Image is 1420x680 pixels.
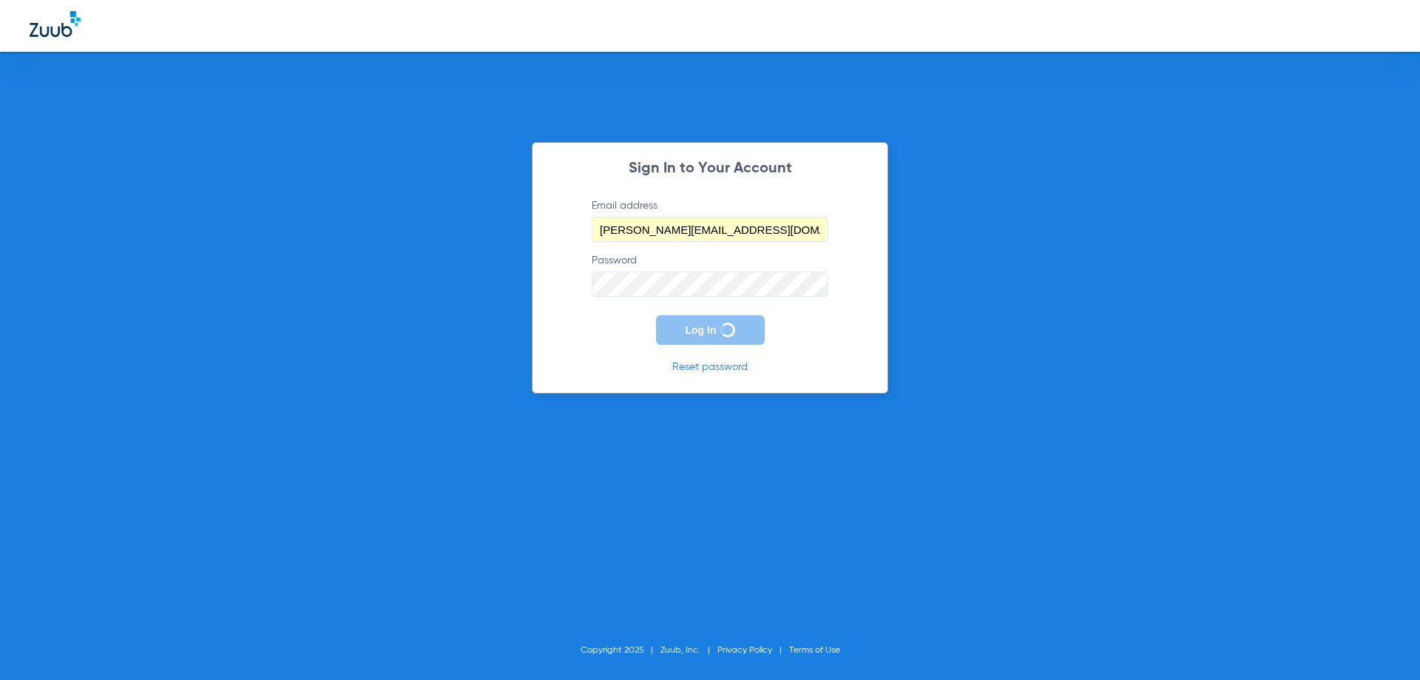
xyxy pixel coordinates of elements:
input: Password [592,272,828,297]
span: Log In [686,324,717,336]
li: Zuub, Inc. [660,643,717,658]
li: Copyright 2025 [581,643,660,658]
label: Email address [592,198,828,242]
img: Zuub Logo [30,11,81,37]
button: Log In [656,315,765,345]
a: Reset password [672,362,748,372]
a: Privacy Policy [717,646,772,655]
a: Terms of Use [789,646,840,655]
input: Email address [592,217,828,242]
h2: Sign In to Your Account [569,161,851,176]
label: Password [592,253,828,297]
